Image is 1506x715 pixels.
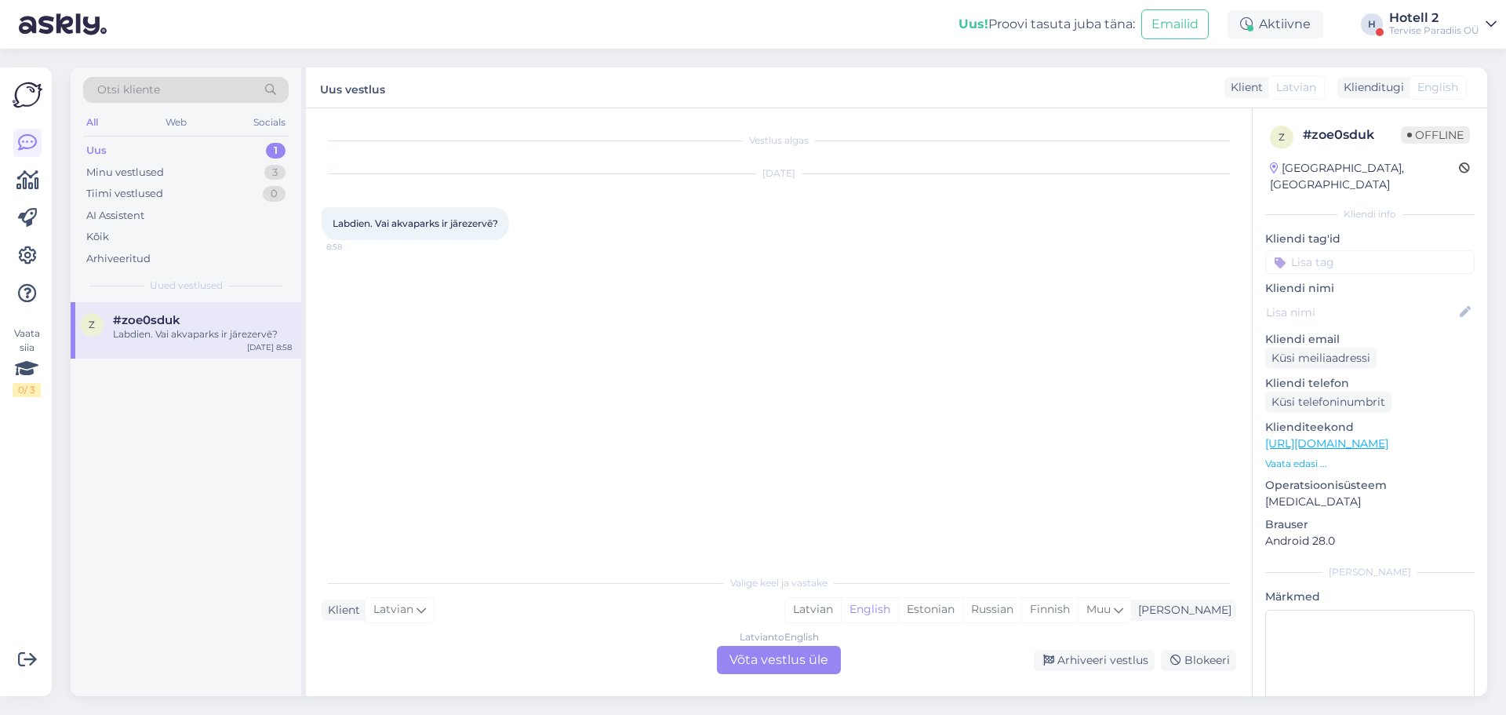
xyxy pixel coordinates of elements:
[322,133,1236,148] div: Vestlus algas
[322,166,1236,181] div: [DATE]
[1265,231,1475,247] p: Kliendi tag'id
[322,602,360,618] div: Klient
[333,217,498,229] span: Labdien. Vai akvaparks ir jārezervē?
[1276,79,1316,96] span: Latvian
[1265,436,1388,451] a: [URL][DOMAIN_NAME]
[1265,348,1377,369] div: Küsi meiliaadressi
[89,319,95,330] span: z
[326,241,385,253] span: 8:58
[1265,207,1475,221] div: Kliendi info
[1361,13,1383,35] div: H
[1279,131,1285,143] span: z
[266,143,286,159] div: 1
[86,251,151,267] div: Arhiveeritud
[263,186,286,202] div: 0
[1337,79,1404,96] div: Klienditugi
[1141,9,1209,39] button: Emailid
[1303,126,1401,144] div: # zoe0sduk
[150,279,223,293] span: Uued vestlused
[250,112,289,133] div: Socials
[1389,12,1497,37] a: Hotell 2Tervise Paradiis OÜ
[1034,650,1155,671] div: Arhiveeri vestlus
[113,327,292,341] div: Labdien. Vai akvaparks ir jārezervē?
[740,630,819,644] div: Latvian to English
[86,186,163,202] div: Tiimi vestlused
[83,112,101,133] div: All
[320,77,385,98] label: Uus vestlus
[86,143,107,159] div: Uus
[1021,598,1078,622] div: Finnish
[1161,650,1236,671] div: Blokeeri
[1086,602,1111,616] span: Muu
[247,341,292,353] div: [DATE] 8:58
[1265,280,1475,297] p: Kliendi nimi
[841,598,898,622] div: English
[1401,126,1470,144] span: Offline
[1265,477,1475,494] p: Operatsioonisüsteem
[1265,533,1475,549] p: Android 28.0
[1270,160,1459,193] div: [GEOGRAPHIC_DATA], [GEOGRAPHIC_DATA]
[1265,457,1475,471] p: Vaata edasi ...
[1265,375,1475,392] p: Kliendi telefon
[1417,79,1458,96] span: English
[86,165,164,181] div: Minu vestlused
[785,598,841,622] div: Latvian
[962,598,1021,622] div: Russian
[1389,12,1479,24] div: Hotell 2
[1265,331,1475,348] p: Kliendi email
[1265,516,1475,533] p: Brauser
[97,82,160,98] span: Otsi kliente
[1265,392,1391,413] div: Küsi telefoninumbrit
[322,576,1236,590] div: Valige keel ja vastake
[1265,565,1475,579] div: [PERSON_NAME]
[1389,24,1479,37] div: Tervise Paradiis OÜ
[113,313,180,327] span: #zoe0sduk
[1265,589,1475,605] p: Märkmed
[1265,494,1475,510] p: [MEDICAL_DATA]
[86,229,109,245] div: Kõik
[898,598,962,622] div: Estonian
[959,15,1135,34] div: Proovi tasuta juba täna:
[1266,304,1457,321] input: Lisa nimi
[1265,419,1475,436] p: Klienditeekond
[264,165,286,181] div: 3
[1265,250,1475,274] input: Lisa tag
[86,208,144,224] div: AI Assistent
[373,601,413,618] span: Latvian
[959,16,988,31] b: Uus!
[1224,79,1263,96] div: Klient
[13,383,41,397] div: 0 / 3
[162,112,190,133] div: Web
[1132,602,1231,618] div: [PERSON_NAME]
[1228,10,1323,38] div: Aktiivne
[13,80,42,110] img: Askly Logo
[717,646,841,674] div: Võta vestlus üle
[13,326,41,397] div: Vaata siia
